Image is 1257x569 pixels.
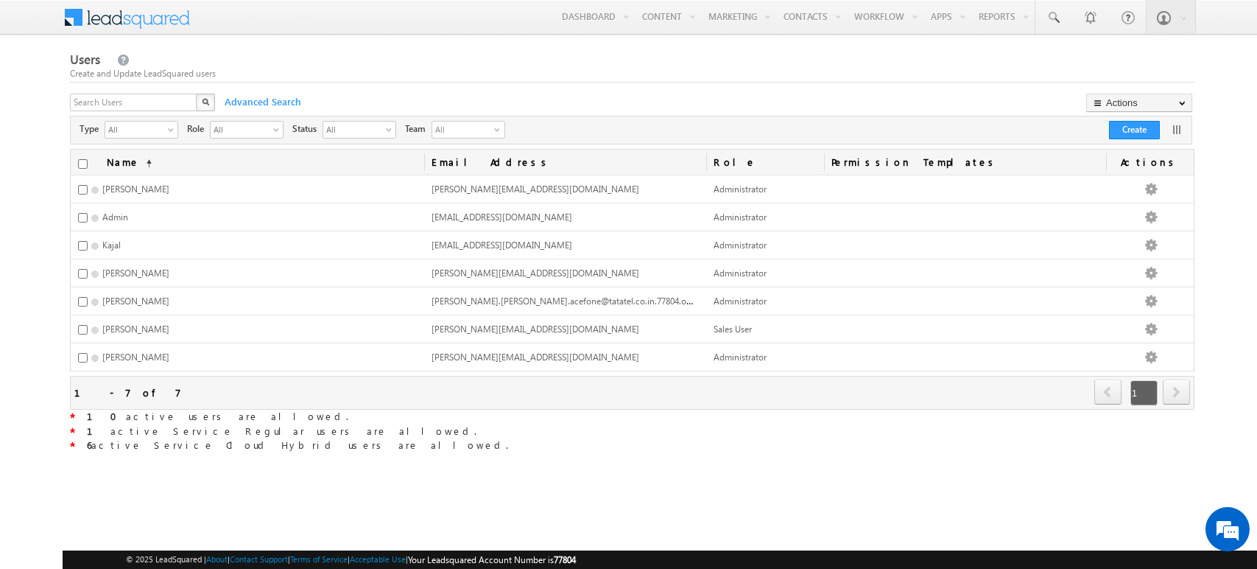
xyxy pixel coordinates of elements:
[554,554,576,565] span: 77804
[714,352,767,363] span: Administrator
[70,51,100,68] span: Users
[386,125,398,133] span: select
[74,384,181,401] div: 1 - 7 of 7
[1109,121,1160,139] button: Create
[706,150,824,175] a: Role
[1130,380,1158,405] span: 1
[273,125,285,133] span: select
[714,268,767,279] span: Administrator
[714,324,752,335] span: Sales User
[126,553,576,567] span: © 2025 LeadSquared | | | | |
[102,352,169,363] span: [PERSON_NAME]
[1094,380,1122,405] span: prev
[408,554,576,565] span: Your Leadsquared Account Number is
[70,94,198,111] input: Search Users
[75,439,508,451] span: active Service Cloud Hybrid users are allowed.
[80,122,105,136] span: Type
[714,212,767,223] span: Administrator
[87,425,110,437] strong: 1
[405,122,432,136] span: Team
[350,554,406,564] a: Acceptable Use
[432,240,572,251] span: [EMAIL_ADDRESS][DOMAIN_NAME]
[1086,94,1192,112] button: Actions
[714,240,767,251] span: Administrator
[102,240,121,251] span: Kajal
[102,212,128,223] span: Admin
[432,294,714,307] span: [PERSON_NAME].[PERSON_NAME].acefone@tatatel.co.in.77804.obsolete
[102,268,169,279] span: [PERSON_NAME]
[432,122,491,138] span: All
[102,184,169,195] span: [PERSON_NAME]
[1163,381,1190,405] a: next
[714,184,767,195] span: Administrator
[230,554,288,564] a: Contact Support
[202,98,209,105] img: Search
[211,122,271,136] span: All
[424,150,706,175] a: Email Address
[432,324,639,335] span: [PERSON_NAME][EMAIL_ADDRESS][DOMAIN_NAME]
[432,268,639,279] span: [PERSON_NAME][EMAIL_ADDRESS][DOMAIN_NAME]
[102,324,169,335] span: [PERSON_NAME]
[1163,380,1190,405] span: next
[206,554,228,564] a: About
[432,212,572,223] span: [EMAIL_ADDRESS][DOMAIN_NAME]
[168,125,180,133] span: select
[714,296,767,307] span: Administrator
[432,184,639,195] span: [PERSON_NAME][EMAIL_ADDRESS][DOMAIN_NAME]
[105,122,166,136] span: All
[70,67,1194,80] div: Create and Update LeadSquared users
[323,122,384,136] span: All
[292,122,323,136] span: Status
[187,122,210,136] span: Role
[290,554,348,564] a: Terms of Service
[102,296,169,307] span: [PERSON_NAME]
[87,439,91,451] strong: 6
[432,352,639,363] span: [PERSON_NAME][EMAIL_ADDRESS][DOMAIN_NAME]
[1106,150,1194,175] span: Actions
[824,150,1106,175] span: Permission Templates
[75,410,348,422] span: active users are allowed.
[87,410,126,422] strong: 10
[1094,381,1122,405] a: prev
[75,425,476,437] span: active Service Regular users are allowed.
[99,150,159,175] a: Name
[217,95,306,108] span: Advanced Search
[140,158,152,170] span: (sorted ascending)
